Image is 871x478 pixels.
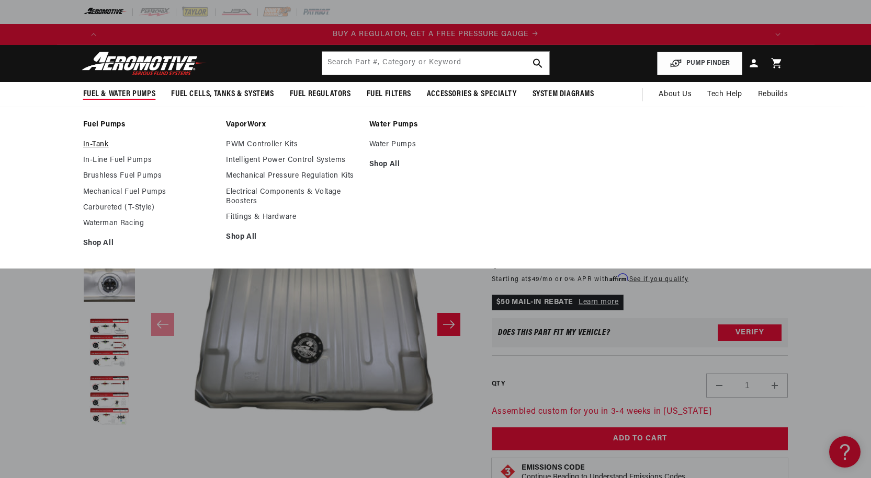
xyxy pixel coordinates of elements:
[369,120,502,130] a: Water Pumps
[492,380,505,389] label: QTY
[492,405,788,419] p: Assembled custom for you in 3-4 weeks in [US_STATE]
[657,52,742,75] button: PUMP FINDER
[83,171,216,181] a: Brushless Fuel Pumps
[492,274,688,284] p: Starting at /mo or 0% APR with .
[83,375,135,427] button: Load image 5 in gallery view
[533,89,594,100] span: System Diagrams
[767,24,788,45] button: Translation missing: en.sections.announcements.next_announcement
[226,213,359,222] a: Fittings & Hardware
[707,89,742,100] span: Tech Help
[498,329,610,337] div: Does This part fit My vehicle?
[226,140,359,149] a: PWM Controller Kits
[104,29,767,40] div: 1 of 4
[579,298,619,306] a: Learn more
[75,82,164,107] summary: Fuel & Water Pumps
[651,82,699,107] a: About Us
[57,24,815,45] slideshow-component: Translation missing: en.sections.announcements.announcement_bar
[526,52,549,75] button: search button
[718,324,782,341] button: Verify
[525,82,602,107] summary: System Diagrams
[83,120,216,130] a: Fuel Pumps
[419,82,525,107] summary: Accessories & Specialty
[282,82,359,107] summary: Fuel Regulators
[83,140,216,149] a: In-Tank
[367,89,411,100] span: Fuel Filters
[522,464,585,472] strong: Emissions Code
[492,427,788,451] button: Add to Cart
[83,239,216,248] a: Shop All
[369,140,502,149] a: Water Pumps
[290,89,351,100] span: Fuel Regulators
[163,82,281,107] summary: Fuel Cells, Tanks & Systems
[750,82,796,107] summary: Rebuilds
[83,203,216,213] a: Carbureted (T-Style)
[151,313,174,336] button: Slide left
[359,82,419,107] summary: Fuel Filters
[226,232,359,242] a: Shop All
[322,52,549,75] input: Search by Part Number, Category or Keyword
[699,82,750,107] summary: Tech Help
[83,156,216,165] a: In-Line Fuel Pumps
[226,156,359,165] a: Intelligent Power Control Systems
[659,90,692,98] span: About Us
[83,219,216,228] a: Waterman Racing
[79,51,210,76] img: Aeromotive
[226,171,359,181] a: Mechanical Pressure Regulation Kits
[171,89,274,100] span: Fuel Cells, Tanks & Systems
[758,89,788,100] span: Rebuilds
[104,29,767,40] a: BUY A REGULATOR, GET A FREE PRESSURE GAUGE
[629,276,688,283] a: See if you qualify - Learn more about Affirm Financing (opens in modal)
[492,295,624,310] p: $50 MAIL-IN REBATE
[83,260,135,312] button: Load image 3 in gallery view
[609,274,628,282] span: Affirm
[333,30,528,38] span: BUY A REGULATOR, GET A FREE PRESSURE GAUGE
[83,318,135,370] button: Load image 4 in gallery view
[83,24,104,45] button: Translation missing: en.sections.announcements.previous_announcement
[427,89,517,100] span: Accessories & Specialty
[226,188,359,206] a: Electrical Components & Voltage Boosters
[83,89,156,100] span: Fuel & Water Pumps
[528,276,539,283] span: $49
[369,160,502,169] a: Shop All
[437,313,460,336] button: Slide right
[83,188,216,197] a: Mechanical Fuel Pumps
[104,29,767,40] div: Announcement
[226,120,359,130] a: VaporWorx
